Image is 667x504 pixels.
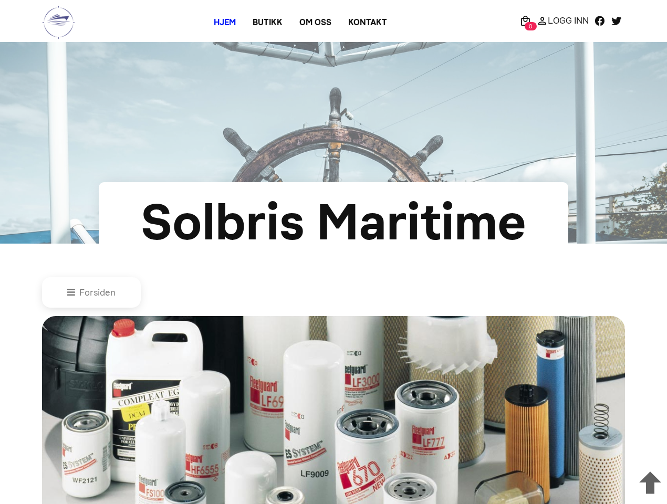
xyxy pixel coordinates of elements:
a: Hjem [205,13,244,32]
a: Kontakt [340,13,395,32]
a: Om oss [291,13,340,32]
a: Forsiden [67,287,116,298]
nav: breadcrumb [42,277,625,308]
a: Butikk [244,13,291,32]
a: 0 [517,14,534,27]
a: Logg Inn [534,14,591,27]
div: Solbris Maritime [133,185,534,260]
span: 0 [525,22,537,30]
img: logo [42,5,75,39]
